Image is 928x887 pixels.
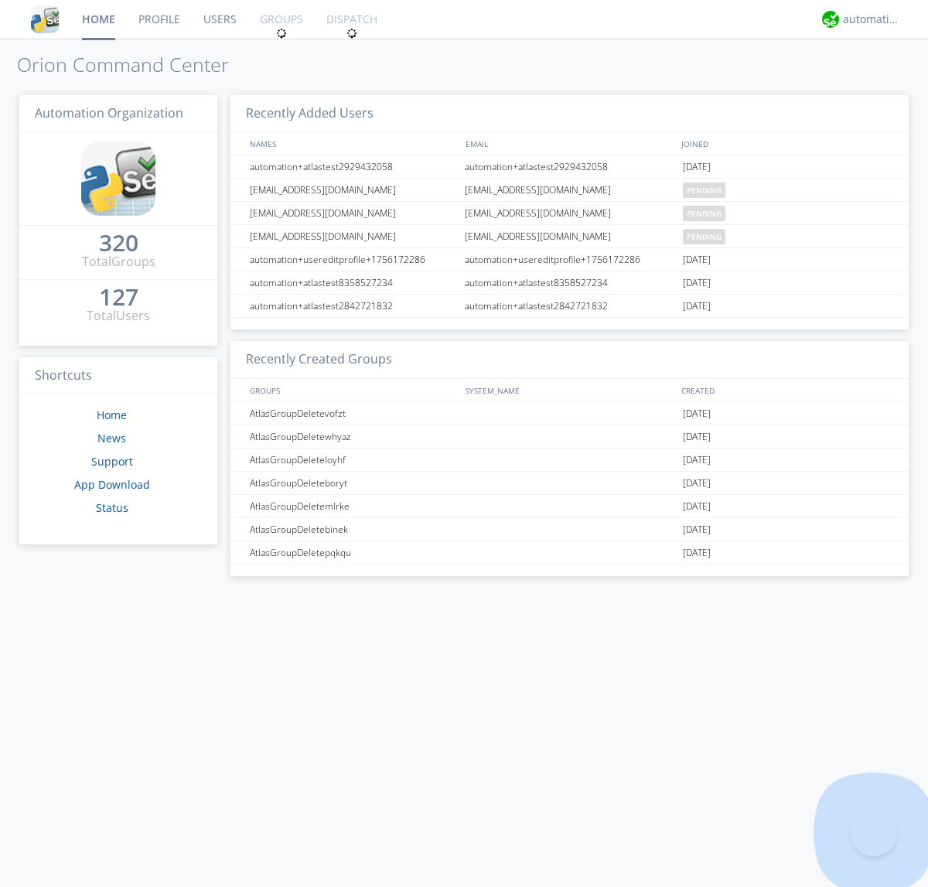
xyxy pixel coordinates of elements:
h3: Recently Added Users [230,95,909,133]
span: [DATE] [683,295,711,318]
div: automation+atlastest8358527234 [246,271,460,294]
div: 320 [99,235,138,251]
div: JOINED [677,132,894,155]
span: [DATE] [683,155,711,179]
img: cddb5a64eb264b2086981ab96f4c1ba7 [81,142,155,216]
a: News [97,431,126,445]
a: AtlasGroupDeletebinek[DATE] [230,518,909,541]
div: automation+usereditprofile+1756172286 [246,248,460,271]
span: [DATE] [683,541,711,565]
div: automation+atlas [843,12,901,27]
a: [EMAIL_ADDRESS][DOMAIN_NAME][EMAIL_ADDRESS][DOMAIN_NAME]pending [230,225,909,248]
div: 127 [99,289,138,305]
a: Support [91,454,133,469]
div: EMAIL [462,132,677,155]
img: d2d01cd9b4174d08988066c6d424eccd [822,11,839,28]
a: AtlasGroupDeletewhyaz[DATE] [230,425,909,449]
a: AtlasGroupDeleteboryt[DATE] [230,472,909,495]
div: [EMAIL_ADDRESS][DOMAIN_NAME] [461,202,679,224]
a: automation+usereditprofile+1756172286automation+usereditprofile+1756172286[DATE] [230,248,909,271]
iframe: Toggle Customer Support [851,810,897,856]
a: automation+atlastest8358527234automation+atlastest8358527234[DATE] [230,271,909,295]
span: pending [683,229,725,244]
div: GROUPS [246,379,458,401]
div: [EMAIL_ADDRESS][DOMAIN_NAME] [461,225,679,247]
a: [EMAIL_ADDRESS][DOMAIN_NAME][EMAIL_ADDRESS][DOMAIN_NAME]pending [230,202,909,225]
div: AtlasGroupDeletebinek [246,518,460,541]
img: spin.svg [346,28,357,39]
h3: Shortcuts [19,357,217,395]
div: AtlasGroupDeletewhyaz [246,425,460,448]
img: cddb5a64eb264b2086981ab96f4c1ba7 [31,5,59,33]
a: AtlasGroupDeleteloyhf[DATE] [230,449,909,472]
span: [DATE] [683,425,711,449]
div: automation+atlastest2929432058 [246,155,460,178]
div: automation+atlastest2929432058 [461,155,679,178]
div: automation+atlastest8358527234 [461,271,679,294]
a: Status [96,500,128,515]
div: SYSTEM_NAME [462,379,677,401]
span: pending [683,183,725,198]
span: [DATE] [683,518,711,541]
span: [DATE] [683,449,711,472]
span: pending [683,206,725,221]
span: [DATE] [683,402,711,425]
span: [DATE] [683,495,711,518]
h3: Recently Created Groups [230,341,909,379]
div: automation+atlastest2842721832 [461,295,679,317]
span: [DATE] [683,248,711,271]
div: [EMAIL_ADDRESS][DOMAIN_NAME] [246,225,460,247]
a: App Download [74,477,150,492]
span: [DATE] [683,472,711,495]
div: [EMAIL_ADDRESS][DOMAIN_NAME] [246,179,460,201]
div: [EMAIL_ADDRESS][DOMAIN_NAME] [246,202,460,224]
div: [EMAIL_ADDRESS][DOMAIN_NAME] [461,179,679,201]
a: AtlasGroupDeletemlrke[DATE] [230,495,909,518]
div: Total Users [87,307,150,325]
img: spin.svg [276,28,287,39]
a: 320 [99,235,138,253]
a: [EMAIL_ADDRESS][DOMAIN_NAME][EMAIL_ADDRESS][DOMAIN_NAME]pending [230,179,909,202]
div: Total Groups [82,253,155,271]
div: automation+atlastest2842721832 [246,295,460,317]
div: NAMES [246,132,458,155]
div: AtlasGroupDeleteboryt [246,472,460,494]
div: automation+usereditprofile+1756172286 [461,248,679,271]
div: AtlasGroupDeletevofzt [246,402,460,425]
span: Automation Organization [35,104,183,121]
a: automation+atlastest2842721832automation+atlastest2842721832[DATE] [230,295,909,318]
a: 127 [99,289,138,307]
div: AtlasGroupDeletepqkqu [246,541,460,564]
div: AtlasGroupDeletemlrke [246,495,460,517]
div: AtlasGroupDeleteloyhf [246,449,460,471]
span: [DATE] [683,271,711,295]
div: CREATED [677,379,894,401]
a: automation+atlastest2929432058automation+atlastest2929432058[DATE] [230,155,909,179]
a: AtlasGroupDeletevofzt[DATE] [230,402,909,425]
a: AtlasGroupDeletepqkqu[DATE] [230,541,909,565]
a: Home [97,408,127,422]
